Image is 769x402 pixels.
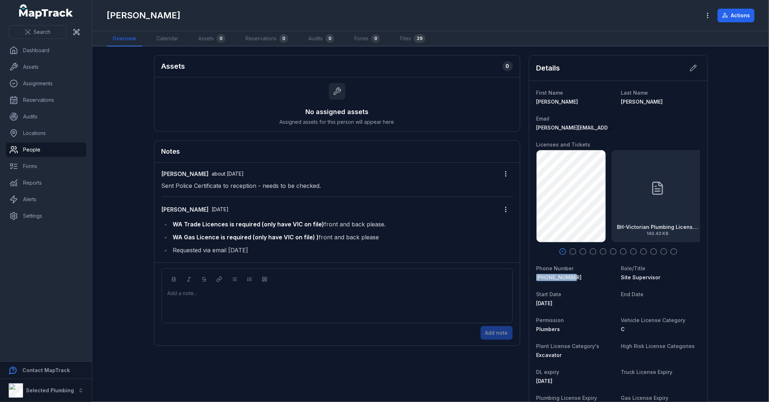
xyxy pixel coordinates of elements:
strong: [PERSON_NAME] [162,205,209,214]
div: 29 [414,34,425,43]
span: 140.43 KB [617,231,698,236]
strong: WA Gas Licence is required (only have VIC on file) ) [173,234,319,241]
h2: Details [536,63,560,73]
span: about [DATE] [212,171,244,177]
a: Forms0 [349,31,386,46]
span: C [621,326,625,332]
span: [DATE] [536,300,553,306]
strong: Contact MapTrack [22,367,70,373]
a: Assets0 [193,31,231,46]
time: 8/20/2025, 11:04:17 AM [212,206,229,212]
a: Calendar [151,31,184,46]
li: Requested via email [DATE] [171,245,513,255]
span: Last Name [621,90,648,96]
span: Plumbers [536,326,560,332]
span: Email [536,116,550,122]
a: Assets [6,60,86,74]
div: 0 [279,34,288,43]
a: Dashboard [6,43,86,58]
li: front and back please. [171,219,513,229]
a: Settings [6,209,86,223]
span: Search [34,28,50,36]
span: Truck License Expiry [621,369,673,375]
p: Sent Police Certificate to reception - needs to be checked. [162,181,513,191]
h3: No assigned assets [305,107,368,117]
strong: [PERSON_NAME] [162,170,209,178]
a: Audits [6,109,86,124]
a: People [6,143,86,157]
span: [DATE] [212,206,229,212]
span: [PERSON_NAME] [536,99,578,105]
span: First Name [536,90,564,96]
button: Search [9,25,67,39]
time: 9/27/2026, 12:00:00 AM [536,378,553,384]
span: [PHONE_NUMBER] [536,274,582,280]
div: 0 [326,34,334,43]
span: [PERSON_NAME] [621,99,663,105]
span: Plumbing License Expiry [536,395,597,401]
a: Overview [107,31,142,46]
span: Phone Number [536,265,574,271]
span: Role/Title [621,265,646,271]
span: High Risk License Categories [621,343,695,349]
span: Start Date [536,291,562,297]
a: Reports [6,176,86,190]
time: 4/17/2023, 12:00:00 AM [536,300,553,306]
a: Audits0 [302,31,340,46]
strong: WA Trade Licences is required (only have VIC on file) [173,221,324,228]
span: Vehicle License Category [621,317,686,323]
div: 0 [503,61,513,71]
span: Plant License Category's [536,343,600,349]
button: Actions [717,9,755,22]
span: Assigned assets for this person will appear here [280,118,394,126]
a: Reservations0 [240,31,294,46]
a: Reservations [6,93,86,107]
h1: [PERSON_NAME] [107,10,180,21]
strong: BH-Victorian Plumbing License back exp [DATE] [617,223,698,231]
span: Site Supervisor [621,274,661,280]
span: DL expiry [536,369,560,375]
a: MapTrack [19,4,73,19]
li: front and back please [171,232,513,242]
h2: Assets [162,61,185,71]
span: Gas License Expiry [621,395,669,401]
a: Alerts [6,192,86,207]
div: 0 [217,34,225,43]
span: End Date [621,291,644,297]
a: Assignments [6,76,86,91]
span: [PERSON_NAME][EMAIL_ADDRESS][DOMAIN_NAME] [536,125,665,131]
span: Licenses and Tickets [536,141,591,148]
time: 7/11/2025, 1:06:53 PM [212,171,244,177]
span: Permission [536,317,564,323]
h3: Notes [162,146,180,157]
span: [DATE] [536,378,553,384]
a: Locations [6,126,86,140]
strong: Selected Plumbing [26,387,74,393]
div: 0 [371,34,380,43]
span: Excavator [536,352,562,358]
a: Files29 [394,31,431,46]
a: Forms [6,159,86,173]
